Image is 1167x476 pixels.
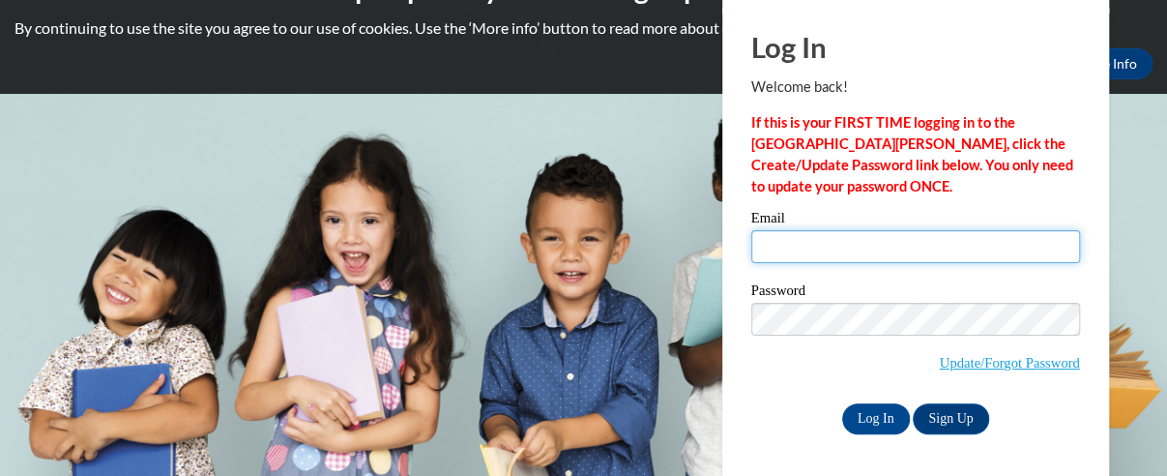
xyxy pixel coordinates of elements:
strong: If this is your FIRST TIME logging in to the [GEOGRAPHIC_DATA][PERSON_NAME], click the Create/Upd... [751,114,1073,194]
a: Sign Up [913,403,988,434]
p: Welcome back! [751,76,1080,98]
label: Password [751,283,1080,303]
a: Update/Forgot Password [940,355,1080,371]
h1: Log In [751,27,1080,67]
p: By continuing to use the site you agree to our use of cookies. Use the ‘More info’ button to read... [15,17,1152,39]
label: Email [751,211,1080,230]
input: Log In [842,403,910,434]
